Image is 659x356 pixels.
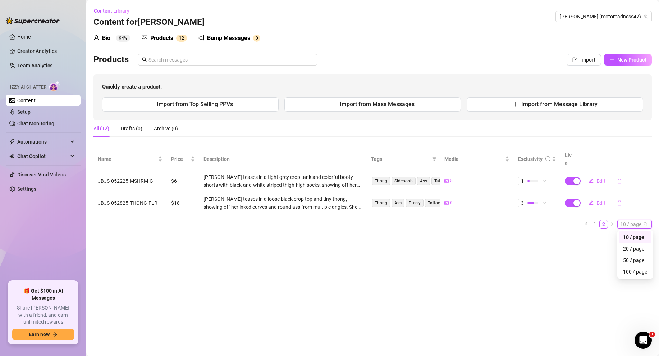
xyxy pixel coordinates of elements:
[17,109,31,115] a: Setup
[591,220,599,228] a: 1
[596,178,605,184] span: Edit
[17,45,75,57] a: Creator Analytics
[611,175,628,187] button: delete
[102,34,110,42] div: Bio
[253,35,260,42] sup: 0
[440,148,513,170] th: Media
[599,220,608,229] li: 2
[94,8,129,14] span: Content Library
[93,125,109,132] div: All (12)
[203,195,362,211] div: [PERSON_NAME] teases in a loose black crop top and tiny thong, showing off her inked curves and r...
[589,200,594,205] span: edit
[331,101,337,107] span: plus
[167,148,199,170] th: Price
[619,266,651,278] div: 100 / page
[182,36,184,41] span: 2
[371,155,429,163] span: Tags
[392,199,404,207] span: Ass
[199,148,367,170] th: Description
[171,155,189,163] span: Price
[608,220,617,229] li: Next Page
[102,84,162,90] strong: Quickly create a product:
[431,154,438,165] span: filter
[518,155,543,163] div: Exclusivity
[444,179,449,183] span: picture
[198,35,204,41] span: notification
[623,245,647,253] div: 20 / page
[596,200,605,206] span: Edit
[207,34,250,42] div: Bump Messages
[179,36,182,41] span: 1
[17,150,68,162] span: Chat Copilot
[521,177,524,185] span: 1
[619,254,651,266] div: 50 / page
[406,199,424,207] span: Pussy
[148,101,154,107] span: plus
[608,220,617,229] button: right
[604,54,652,66] button: New Product
[617,179,622,184] span: delete
[93,54,129,66] h3: Products
[580,57,595,63] span: Import
[12,305,74,326] span: Share [PERSON_NAME] with a friend, and earn unlimited rewards
[17,136,68,148] span: Automations
[619,231,651,243] div: 10 / page
[93,35,99,41] span: user
[142,35,147,41] span: picture
[521,199,524,207] span: 3
[49,81,60,91] img: AI Chatter
[154,125,178,132] div: Archive (0)
[444,201,449,205] span: picture
[176,35,187,42] sup: 12
[167,192,199,214] td: $18
[12,288,74,302] span: 🎁 Get $100 in AI Messages
[583,197,611,209] button: Edit
[93,5,135,17] button: Content Library
[583,175,611,187] button: Edit
[340,101,415,108] span: Import from Mass Messages
[444,155,503,163] span: Media
[102,97,279,112] button: Import from Top Selling PPVs
[392,177,416,185] span: Sideboob
[649,332,655,337] span: 1
[17,98,36,103] a: Content
[116,35,130,42] sup: 94%
[9,139,15,145] span: thunderbolt
[17,121,54,126] a: Chat Monitoring
[17,186,36,192] a: Settings
[611,197,628,209] button: delete
[367,148,440,170] th: Tags
[600,220,608,228] a: 2
[150,34,173,42] div: Products
[635,332,652,349] iframe: Intercom live chat
[17,63,52,68] a: Team Analytics
[617,220,652,229] div: Page Size
[560,11,647,22] span: Jayme (motomadness47)
[572,57,577,62] span: import
[52,332,58,337] span: arrow-right
[10,84,46,91] span: Izzy AI Chatter
[17,172,66,177] a: Discover Viral Videos
[17,34,31,40] a: Home
[98,155,157,163] span: Name
[29,332,50,337] span: Earn now
[545,156,550,161] span: info-circle
[93,192,167,214] td: JBJS-052825-THONG-FLR
[623,268,647,276] div: 100 / page
[93,17,205,28] h3: Content for [PERSON_NAME]
[6,17,60,24] img: logo-BBDzfeDw.svg
[372,199,390,207] span: Thong
[203,173,362,189] div: [PERSON_NAME] teases in a tight grey crop tank and colorful booty shorts with black-and-white str...
[513,101,518,107] span: plus
[93,170,167,192] td: JBJS-052225-MSHRM-G
[157,101,233,108] span: Import from Top Selling PPVs
[609,57,614,62] span: plus
[610,222,614,226] span: right
[12,329,74,340] button: Earn nowarrow-right
[93,148,167,170] th: Name
[431,177,452,185] span: Tattoos
[521,101,598,108] span: Import from Message Library
[567,54,601,66] button: Import
[450,177,453,184] span: 5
